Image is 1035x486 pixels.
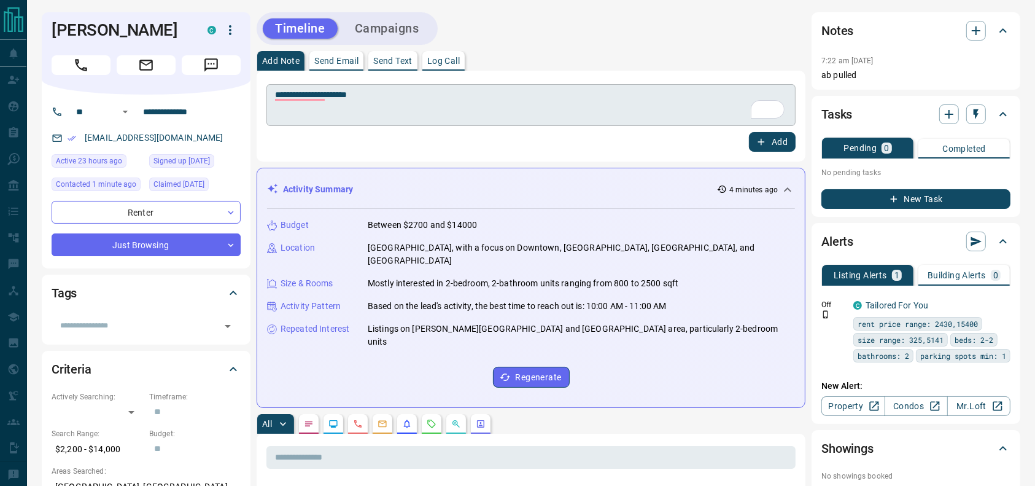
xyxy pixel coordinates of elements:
[821,16,1010,45] div: Notes
[182,55,241,75] span: Message
[368,219,477,232] p: Between $2700 and $14000
[821,163,1010,182] p: No pending tasks
[884,144,889,152] p: 0
[52,439,143,460] p: $2,200 - $14,000
[821,69,1010,82] p: ab pulled
[149,391,241,402] p: Timeframe:
[821,299,846,310] p: Off
[267,178,795,201] div: Activity Summary4 minutes ago
[821,189,1010,209] button: New Task
[858,350,909,362] span: bathrooms: 2
[885,396,948,416] a: Condos
[281,323,349,335] p: Repeated Interest
[821,227,1010,256] div: Alerts
[68,134,76,143] svg: Email Verified
[281,241,315,254] p: Location
[942,144,986,153] p: Completed
[729,184,778,195] p: 4 minutes ago
[866,300,928,310] a: Tailored For You
[858,334,944,346] span: size range: 325,5141
[834,271,887,280] p: Listing Alerts
[149,178,241,195] div: Mon Aug 11 2025
[52,391,143,402] p: Actively Searching:
[281,300,341,313] p: Activity Pattern
[821,439,874,458] h2: Showings
[52,201,241,224] div: Renter
[85,133,223,143] a: [EMAIL_ADDRESS][DOMAIN_NAME]
[52,428,143,439] p: Search Range:
[928,271,986,280] p: Building Alerts
[353,419,363,429] svg: Calls
[821,232,853,251] h2: Alerts
[153,155,210,167] span: Signed up [DATE]
[52,359,91,379] h2: Criteria
[821,21,853,41] h2: Notes
[153,178,204,190] span: Claimed [DATE]
[844,144,877,152] p: Pending
[343,18,432,39] button: Campaigns
[219,318,236,335] button: Open
[993,271,998,280] p: 0
[821,396,885,416] a: Property
[476,419,486,429] svg: Agent Actions
[281,219,309,232] p: Budget
[402,419,412,429] svg: Listing Alerts
[947,396,1010,416] a: Mr.Loft
[52,355,241,384] div: Criteria
[149,428,241,439] p: Budget:
[427,57,460,65] p: Log Call
[368,300,667,313] p: Based on the lead's activity, the best time to reach out is: 10:00 AM - 11:00 AM
[821,310,830,319] svg: Push Notification Only
[821,57,874,65] p: 7:22 am [DATE]
[52,466,241,477] p: Areas Searched:
[314,57,359,65] p: Send Email
[821,471,1010,482] p: No showings booked
[262,57,300,65] p: Add Note
[263,18,338,39] button: Timeline
[262,420,272,428] p: All
[821,104,852,124] h2: Tasks
[52,20,189,40] h1: [PERSON_NAME]
[749,132,796,152] button: Add
[275,90,787,121] textarea: To enrich screen reader interactions, please activate Accessibility in Grammarly extension settings
[955,334,993,346] span: beds: 2-2
[328,419,338,429] svg: Lead Browsing Activity
[56,155,122,167] span: Active 23 hours ago
[853,301,862,310] div: condos.ca
[368,277,678,290] p: Mostly interested in 2-bedroom, 2-bathroom units ranging from 800 to 2500 sqft
[451,419,461,429] svg: Opportunities
[304,419,314,429] svg: Notes
[427,419,436,429] svg: Requests
[821,100,1010,129] div: Tasks
[52,233,241,256] div: Just Browsing
[368,241,795,267] p: [GEOGRAPHIC_DATA], with a focus on Downtown, [GEOGRAPHIC_DATA], [GEOGRAPHIC_DATA], and [GEOGRAPHI...
[118,104,133,119] button: Open
[894,271,899,280] p: 1
[281,277,333,290] p: Size & Rooms
[493,367,570,388] button: Regenerate
[52,55,110,75] span: Call
[117,55,176,75] span: Email
[920,350,1006,362] span: parking spots min: 1
[149,154,241,171] div: Thu Jul 03 2025
[378,419,387,429] svg: Emails
[52,283,77,303] h2: Tags
[368,323,795,348] p: Listings on [PERSON_NAME][GEOGRAPHIC_DATA] and [GEOGRAPHIC_DATA] area, particularly 2-bedroom units
[52,278,241,308] div: Tags
[858,318,978,330] span: rent price range: 2430,15400
[373,57,413,65] p: Send Text
[821,434,1010,463] div: Showings
[207,26,216,34] div: condos.ca
[52,178,143,195] div: Tue Aug 12 2025
[821,380,1010,393] p: New Alert:
[52,154,143,171] div: Mon Aug 11 2025
[56,178,136,190] span: Contacted 1 minute ago
[283,183,353,196] p: Activity Summary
